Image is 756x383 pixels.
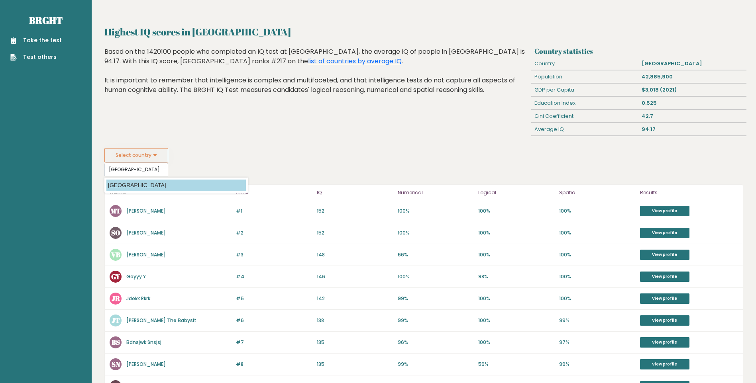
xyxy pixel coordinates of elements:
p: 99% [398,295,474,302]
p: 100% [559,273,635,280]
div: [GEOGRAPHIC_DATA] [639,57,746,70]
p: 138 [317,317,393,324]
p: #2 [236,229,312,236]
p: 100% [478,295,554,302]
a: Gayyy Y [126,273,146,280]
text: GY [111,272,120,281]
p: 152 [317,229,393,236]
p: 100% [478,339,554,346]
h2: Highest IQ scores in [GEOGRAPHIC_DATA] [104,25,743,39]
div: Gini Coefficient [531,110,639,123]
a: [PERSON_NAME] [126,251,166,258]
text: VB [111,250,120,259]
div: Country [531,57,639,70]
p: #3 [236,251,312,258]
p: 99% [559,317,635,324]
p: 100% [478,317,554,324]
p: 66% [398,251,474,258]
a: Jdekk Rkrk [126,295,150,302]
p: 96% [398,339,474,346]
p: 100% [398,229,474,236]
a: [PERSON_NAME] The Babysit [126,317,196,324]
a: [PERSON_NAME] [126,207,166,214]
a: list of countries by average IQ [308,57,402,66]
div: $3,018 (2021) [639,84,746,96]
div: 94.17 [639,123,746,136]
p: 100% [478,251,554,258]
p: 99% [398,361,474,368]
button: Select country [104,148,168,162]
p: 97% [559,339,635,346]
a: Test others [10,53,62,61]
p: 99% [559,361,635,368]
p: IQ [317,188,393,197]
a: View profile [640,359,689,369]
p: 100% [478,207,554,215]
p: #7 [236,339,312,346]
text: MT [110,206,121,215]
p: 100% [398,273,474,280]
p: 99% [398,317,474,324]
p: #1 [236,207,312,215]
p: 100% [559,229,635,236]
text: JT [112,316,120,325]
text: JR [112,294,120,303]
a: Bdnsjwk Snsjsj [126,339,161,346]
a: Take the test [10,36,62,45]
text: SO [111,228,120,237]
text: BS [112,338,120,347]
a: [PERSON_NAME] [126,361,166,367]
a: View profile [640,293,689,304]
text: SN [112,360,120,369]
p: #5 [236,295,312,302]
p: 100% [559,251,635,258]
p: 146 [317,273,393,280]
div: Population [531,70,639,83]
h3: Country statistics [534,47,743,55]
div: Based on the 1420100 people who completed an IQ test at [GEOGRAPHIC_DATA], the average IQ of peop... [104,47,528,107]
p: 98% [478,273,554,280]
div: Average IQ [531,123,639,136]
a: View profile [640,337,689,348]
div: GDP per Capita [531,84,639,96]
p: 148 [317,251,393,258]
div: 42.7 [639,110,746,123]
p: #6 [236,317,312,324]
p: 135 [317,339,393,346]
a: [PERSON_NAME] [126,229,166,236]
p: Results [640,188,738,197]
a: View profile [640,272,689,282]
div: 0.525 [639,97,746,109]
p: #8 [236,361,312,368]
p: 59% [478,361,554,368]
a: View profile [640,228,689,238]
a: View profile [640,315,689,326]
div: 42,885,900 [639,70,746,83]
p: #4 [236,273,312,280]
a: View profile [640,250,689,260]
div: Education Index [531,97,639,109]
a: Brght [29,14,63,27]
option: [GEOGRAPHIC_DATA] [106,180,246,191]
p: Logical [478,188,554,197]
input: Select your country [104,162,168,176]
p: 142 [317,295,393,302]
p: 100% [478,229,554,236]
p: 100% [398,207,474,215]
p: Spatial [559,188,635,197]
a: View profile [640,206,689,216]
p: 135 [317,361,393,368]
p: Rank [236,188,312,197]
p: Numerical [398,188,474,197]
p: 100% [559,295,635,302]
p: 152 [317,207,393,215]
p: 100% [559,207,635,215]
